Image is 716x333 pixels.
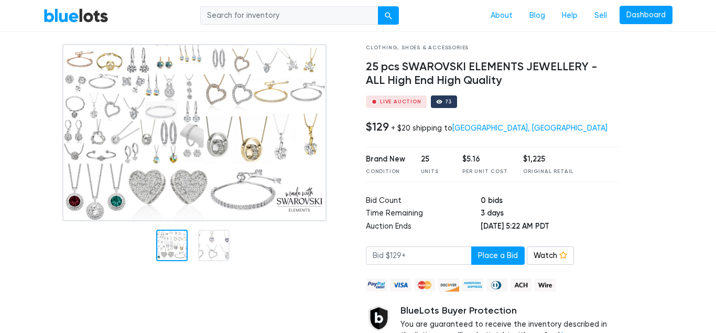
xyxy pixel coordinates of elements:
[366,278,387,292] img: paypal_credit-80455e56f6e1299e8d57f40c0dcee7b8cd4ae79b9eccbfc37e2480457ba36de9.png
[511,278,531,292] img: ach-b7992fed28a4f97f893c574229be66187b9afb3f1a8d16a4691d3d3140a8ab00.png
[481,195,619,208] td: 0 bids
[527,246,574,265] a: Watch
[44,8,109,23] a: BlueLots
[366,246,472,265] input: Bid $129+
[366,44,619,52] div: Clothing, Shoes & Accessories
[620,6,672,25] a: Dashboard
[486,278,507,292] img: diners_club-c48f30131b33b1bb0e5d0e2dbd43a8bea4cb12cb2961413e2f4250e06c020426.png
[414,278,435,292] img: mastercard-42073d1d8d11d6635de4c079ffdb20a4f30a903dc55d1612383a1b395dd17f39.png
[452,124,607,133] a: [GEOGRAPHIC_DATA], [GEOGRAPHIC_DATA]
[523,154,573,165] div: $1,225
[462,278,483,292] img: american_express-ae2a9f97a040b4b41f6397f7637041a5861d5f99d0716c09922aba4e24c8547d.png
[421,168,447,176] div: Units
[471,246,525,265] button: Place a Bid
[366,195,481,208] td: Bid Count
[366,221,481,234] td: Auction Ends
[586,6,615,26] a: Sell
[438,278,459,292] img: discover-82be18ecfda2d062aad2762c1ca80e2d36a4073d45c9e0ffae68cd515fbd3d32.png
[481,208,619,221] td: 3 days
[391,124,607,133] div: + $20 shipping to
[462,154,507,165] div: $5.16
[366,305,392,331] img: buyer_protection_shield-3b65640a83011c7d3ede35a8e5a80bfdfaa6a97447f0071c1475b91a4b0b3d01.png
[554,6,586,26] a: Help
[421,154,447,165] div: 25
[523,168,573,176] div: Original Retail
[521,6,554,26] a: Blog
[366,168,405,176] div: Condition
[482,6,521,26] a: About
[535,278,556,292] img: wire-908396882fe19aaaffefbd8e17b12f2f29708bd78693273c0e28e3a24408487f.png
[366,60,619,88] h4: 25 pcs SWAROVSKI ELEMENTS JEWELLERY - ALL High End High Quality
[481,221,619,234] td: [DATE] 5:22 AM PDT
[390,278,411,292] img: visa-79caf175f036a155110d1892330093d4c38f53c55c9ec9e2c3a54a56571784bb.png
[380,99,421,104] div: Live Auction
[445,99,452,104] div: 73
[366,154,405,165] div: Brand New
[200,6,378,25] input: Search for inventory
[366,208,481,221] td: Time Remaining
[400,305,619,317] h5: BlueLots Buyer Protection
[62,44,327,221] img: dec45095-f226-458c-8b08-ab6e27af31ab-1754434232.png
[366,120,389,134] h4: $129
[462,168,507,176] div: Per Unit Cost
